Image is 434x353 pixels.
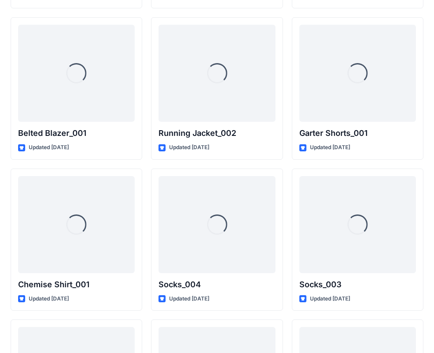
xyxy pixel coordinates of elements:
[18,127,135,139] p: Belted Blazer_001
[310,294,350,304] p: Updated [DATE]
[18,278,135,291] p: Chemise Shirt_001
[299,278,416,291] p: Socks_003
[310,143,350,152] p: Updated [DATE]
[159,278,275,291] p: Socks_004
[29,143,69,152] p: Updated [DATE]
[299,127,416,139] p: Garter Shorts_001
[169,294,209,304] p: Updated [DATE]
[29,294,69,304] p: Updated [DATE]
[159,127,275,139] p: Running Jacket_002
[169,143,209,152] p: Updated [DATE]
